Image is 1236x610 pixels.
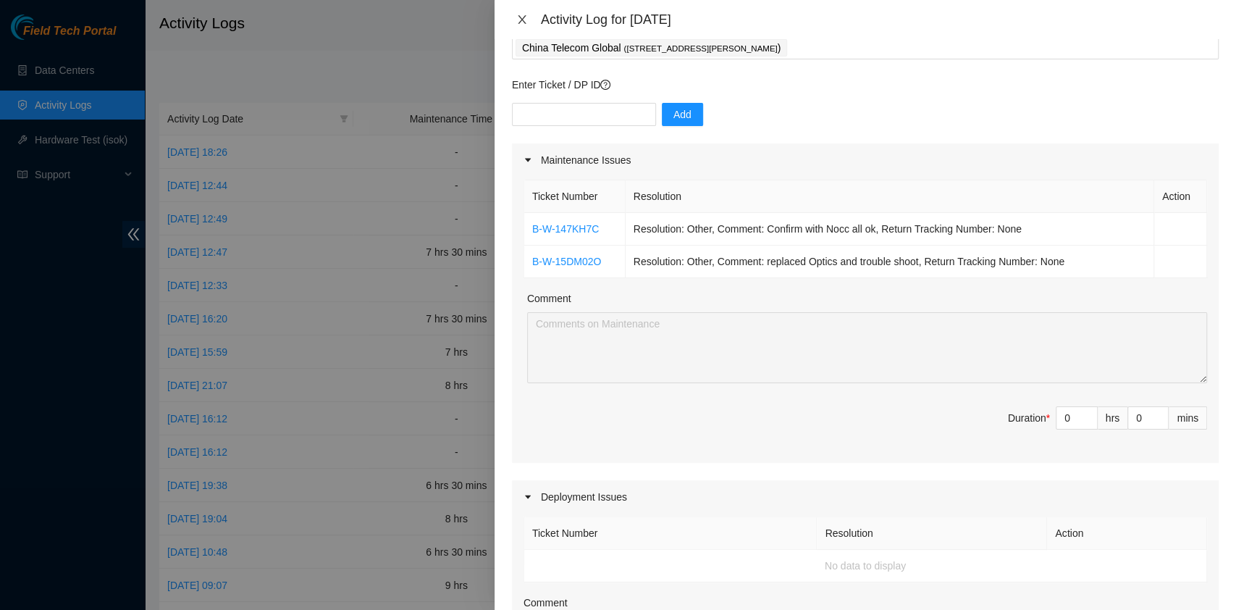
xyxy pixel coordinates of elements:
[600,80,610,90] span: question-circle
[516,14,528,25] span: close
[673,106,691,122] span: Add
[626,246,1154,278] td: Resolution: Other, Comment: replaced Optics and trouble shoot, Return Tracking Number: None
[524,493,532,501] span: caret-right
[524,517,817,550] th: Ticket Number
[527,291,571,306] label: Comment
[512,13,532,27] button: Close
[524,550,1207,582] td: No data to display
[541,12,1219,28] div: Activity Log for [DATE]
[626,180,1154,213] th: Resolution
[524,180,626,213] th: Ticket Number
[524,156,532,164] span: caret-right
[1008,410,1050,426] div: Duration
[527,312,1207,383] textarea: Comment
[817,517,1047,550] th: Resolution
[512,480,1219,514] div: Deployment Issues
[1169,406,1207,430] div: mins
[662,103,703,126] button: Add
[626,213,1154,246] td: Resolution: Other, Comment: Confirm with Nocc all ok, Return Tracking Number: None
[1098,406,1128,430] div: hrs
[623,44,777,53] span: ( [STREET_ADDRESS][PERSON_NAME]
[522,40,781,57] p: China Telecom Global )
[1047,517,1207,550] th: Action
[532,256,601,267] a: B-W-15DM02O
[532,223,599,235] a: B-W-147KH7C
[512,77,1219,93] p: Enter Ticket / DP ID
[512,143,1219,177] div: Maintenance Issues
[1154,180,1207,213] th: Action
